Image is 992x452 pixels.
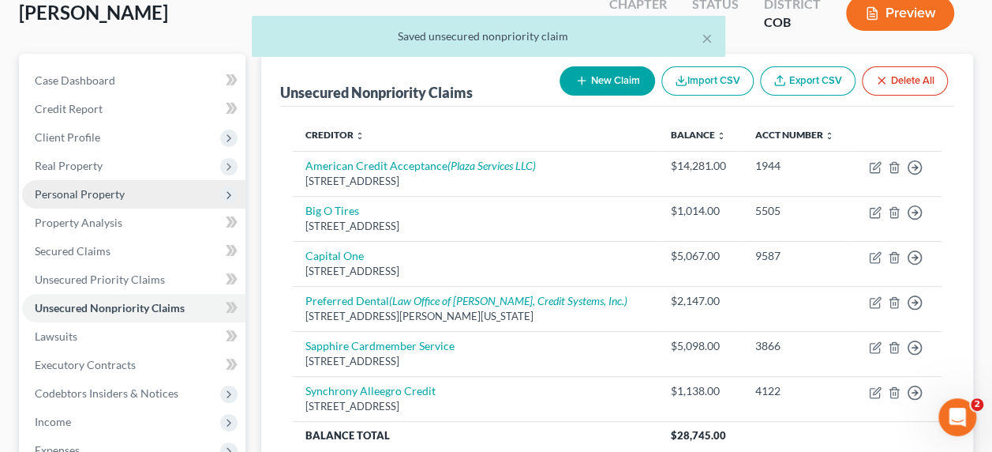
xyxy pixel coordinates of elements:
[717,131,726,141] i: unfold_more
[35,273,165,286] span: Unsecured Priority Claims
[35,415,71,428] span: Income
[305,339,455,352] a: Sapphire Cardmember Service
[671,158,730,174] div: $14,281.00
[447,159,536,172] i: (Plaza Services LLC)
[755,158,840,174] div: 1944
[760,66,855,96] a: Export CSV
[305,354,645,369] div: [STREET_ADDRESS]
[971,398,983,411] span: 2
[305,204,359,217] a: Big O Tires
[22,294,245,322] a: Unsecured Nonpriority Claims
[692,13,739,32] div: Lead
[305,129,365,141] a: Creditor unfold_more
[305,264,645,279] div: [STREET_ADDRESS]
[35,330,77,343] span: Lawsuits
[671,429,726,442] span: $28,745.00
[22,322,245,351] a: Lawsuits
[22,95,245,123] a: Credit Report
[305,159,536,172] a: American Credit Acceptance(Plaza Services LLC)
[35,358,136,371] span: Executory Contracts
[764,13,821,32] div: COB
[755,338,840,354] div: 3866
[755,248,840,264] div: 9587
[305,174,645,189] div: [STREET_ADDRESS]
[35,130,100,144] span: Client Profile
[656,14,663,29] span: 7
[305,249,364,262] a: Capital One
[671,203,730,219] div: $1,014.00
[35,187,125,201] span: Personal Property
[305,309,645,324] div: [STREET_ADDRESS][PERSON_NAME][US_STATE]
[35,301,185,315] span: Unsecured Nonpriority Claims
[35,102,103,115] span: Credit Report
[938,398,976,436] iframe: Intercom live chat
[22,237,245,266] a: Secured Claims
[671,248,730,264] div: $5,067.00
[755,129,834,141] a: Acct Number unfold_more
[280,83,473,102] div: Unsecured Nonpriority Claims
[671,293,730,309] div: $2,147.00
[661,66,754,96] button: Import CSV
[35,216,122,229] span: Property Analysis
[35,386,178,400] span: Codebtors Insiders & Notices
[19,1,168,24] span: [PERSON_NAME]
[35,73,115,87] span: Case Dashboard
[22,209,245,237] a: Property Analysis
[305,219,645,234] div: [STREET_ADDRESS]
[35,159,103,172] span: Real Property
[755,203,840,219] div: 5505
[702,28,713,47] button: ×
[22,266,245,294] a: Unsecured Priority Claims
[35,244,110,258] span: Secured Claims
[671,338,730,354] div: $5,098.00
[22,66,245,95] a: Case Dashboard
[671,129,726,141] a: Balance unfold_more
[755,383,840,399] div: 4122
[355,131,365,141] i: unfold_more
[293,421,657,450] th: Balance Total
[389,294,627,307] i: (Law Office of [PERSON_NAME], Credit Systems, Inc.)
[305,384,436,397] a: Synchrony Alleegro Credit
[22,351,245,379] a: Executory Contracts
[305,399,645,414] div: [STREET_ADDRESS]
[264,28,713,44] div: Saved unsecured nonpriority claim
[825,131,834,141] i: unfold_more
[609,13,667,32] div: Chapter
[671,383,730,399] div: $1,138.00
[560,66,655,96] button: New Claim
[862,66,948,96] button: Delete All
[305,294,627,307] a: Preferred Dental(Law Office of [PERSON_NAME], Credit Systems, Inc.)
